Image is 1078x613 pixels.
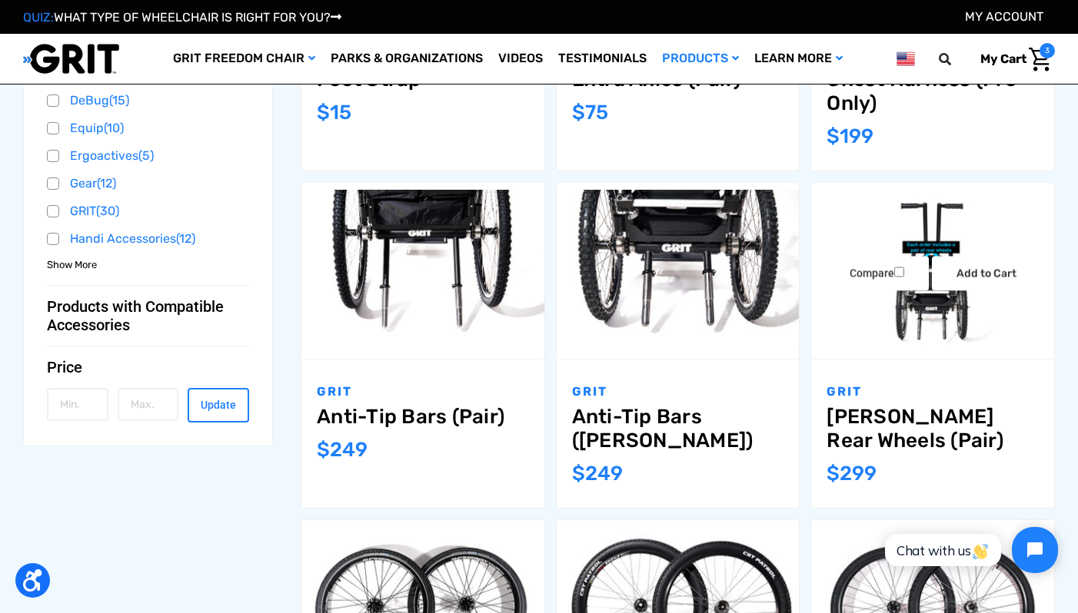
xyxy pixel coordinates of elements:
[897,49,915,68] img: us.png
[946,43,969,75] input: Search
[551,34,654,84] a: Testimonials
[47,358,249,376] button: Price
[491,34,551,84] a: Videos
[1029,48,1051,71] img: Cart
[47,297,237,334] span: Products with Compatible Accessories
[965,9,1043,24] a: Account
[165,34,323,84] a: GRIT Freedom Chair
[47,297,249,334] button: Products with Compatible Accessories
[97,176,116,191] span: (12)
[317,438,368,462] span: $249
[747,34,850,84] a: Learn More
[118,388,179,421] input: Max.
[317,101,351,124] span: $15
[811,183,1054,359] a: GRIT Jr. Rear Wheels (Pair),$299.00
[825,256,929,290] label: Compare
[1040,43,1055,58] span: 3
[811,190,1054,351] img: GRIT Jr. Rear Wheels (Pair)
[23,10,54,25] span: QUIZ:
[317,405,529,429] a: Anti-Tip Bars (Pair),$249.00
[47,358,82,376] span: Price
[572,101,608,124] span: $75
[23,43,119,75] img: GRIT All-Terrain Wheelchair and Mobility Equipment
[138,148,154,163] span: (5)
[109,93,129,108] span: (15)
[47,257,97,273] span: Show More
[317,383,529,401] p: GRIT
[47,89,249,112] a: DeBug(15)
[47,144,249,167] a: Ergoactives(5)
[894,267,904,277] input: Compare
[176,231,195,246] span: (12)
[47,117,249,140] a: Equip(10)
[47,172,249,195] a: Gear(12)
[557,183,800,359] a: Anti-Tip Bars (GRIT Jr.),$249.00
[572,383,784,401] p: GRIT
[980,51,1026,66] span: My Cart
[654,34,747,84] a: Products
[827,124,873,148] span: $199
[827,462,877,485] span: $299
[557,190,800,351] img: GRIT Anti-Tip Bars GRIT Junior: anti-tip balance sticks pair installed at rear of off road wheelc...
[827,383,1039,401] p: GRIT
[572,462,623,485] span: $249
[868,514,1071,586] iframe: Tidio Chat
[104,121,124,135] span: (10)
[47,227,249,250] a: Handi Accessories(12)
[188,388,249,422] button: Update
[96,204,119,218] span: (30)
[827,405,1039,452] a: GRIT Jr. Rear Wheels (Pair),$299.00
[572,405,784,452] a: Anti-Tip Bars (GRIT Jr.),$249.00
[23,10,341,25] a: QUIZ:WHAT TYPE OF WHEELCHAIR IS RIGHT FOR YOU?
[827,68,1039,115] a: Chest Harness (Pro Only),$199.00
[969,43,1055,75] a: Cart with 3 items
[47,200,249,223] a: GRIT(30)
[301,190,544,351] img: GRIT Anti-Tip Bars: back of GRIT Freedom Chair with anti-tip balance sticks pair installed at rea...
[932,256,1041,290] a: Add to Cart
[323,34,491,84] a: Parks & Organizations
[47,257,97,271] a: Show More
[301,183,544,359] a: Anti-Tip Bars (Pair),$249.00
[47,388,108,421] input: Min.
